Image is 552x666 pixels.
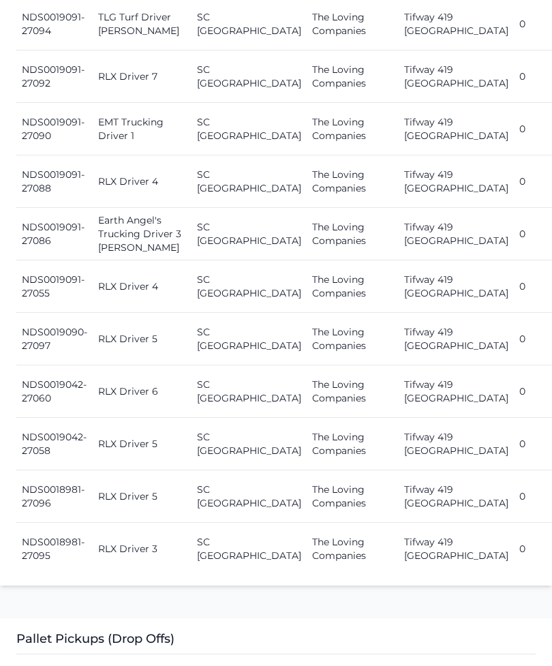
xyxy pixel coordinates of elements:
[191,471,307,524] td: SC [GEOGRAPHIC_DATA]
[16,156,93,209] td: NDS0019091-27088
[93,156,191,209] td: RLX Driver 4
[399,471,514,524] td: Tifway 419 [GEOGRAPHIC_DATA]
[399,419,514,471] td: Tifway 419 [GEOGRAPHIC_DATA]
[399,366,514,419] td: Tifway 419 [GEOGRAPHIC_DATA]
[16,51,93,104] td: NDS0019091-27092
[307,471,399,524] td: The Loving Companies
[16,314,93,366] td: NDS0019090-27097
[399,524,514,576] td: Tifway 419 [GEOGRAPHIC_DATA]
[191,261,307,314] td: SC [GEOGRAPHIC_DATA]
[16,104,93,156] td: NDS0019091-27090
[191,419,307,471] td: SC [GEOGRAPHIC_DATA]
[16,524,93,576] td: NDS0018981-27095
[399,51,514,104] td: Tifway 419 [GEOGRAPHIC_DATA]
[307,524,399,576] td: The Loving Companies
[191,366,307,419] td: SC [GEOGRAPHIC_DATA]
[93,419,191,471] td: RLX Driver 5
[16,419,93,471] td: NDS0019042-27058
[399,156,514,209] td: Tifway 419 [GEOGRAPHIC_DATA]
[307,314,399,366] td: The Loving Companies
[191,156,307,209] td: SC [GEOGRAPHIC_DATA]
[93,261,191,314] td: RLX Driver 4
[93,51,191,104] td: RLX Driver 7
[307,419,399,471] td: The Loving Companies
[191,104,307,156] td: SC [GEOGRAPHIC_DATA]
[93,524,191,576] td: RLX Driver 3
[307,366,399,419] td: The Loving Companies
[399,209,514,261] td: Tifway 419 [GEOGRAPHIC_DATA]
[16,471,93,524] td: NDS0018981-27096
[399,314,514,366] td: Tifway 419 [GEOGRAPHIC_DATA]
[307,261,399,314] td: The Loving Companies
[16,366,93,419] td: NDS0019042-27060
[191,524,307,576] td: SC [GEOGRAPHIC_DATA]
[307,156,399,209] td: The Loving Companies
[93,104,191,156] td: EMT Trucking Driver 1
[307,104,399,156] td: The Loving Companies
[16,261,93,314] td: NDS0019091-27055
[191,314,307,366] td: SC [GEOGRAPHIC_DATA]
[16,630,536,655] h3: Pallet Pickups (Drop Offs)
[191,51,307,104] td: SC [GEOGRAPHIC_DATA]
[307,51,399,104] td: The Loving Companies
[399,104,514,156] td: Tifway 419 [GEOGRAPHIC_DATA]
[93,471,191,524] td: RLX Driver 5
[93,209,191,261] td: Earth Angel's Trucking Driver 3 [PERSON_NAME]
[93,314,191,366] td: RLX Driver 5
[93,366,191,419] td: RLX Driver 6
[307,209,399,261] td: The Loving Companies
[16,209,93,261] td: NDS0019091-27086
[191,209,307,261] td: SC [GEOGRAPHIC_DATA]
[399,261,514,314] td: Tifway 419 [GEOGRAPHIC_DATA]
